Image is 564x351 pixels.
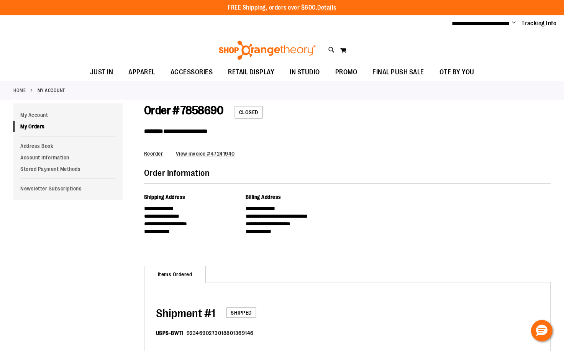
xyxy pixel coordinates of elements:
[13,140,123,152] a: Address Book
[218,41,317,60] img: Shop Orangetheory
[144,266,206,283] strong: Items Ordered
[282,64,328,81] a: IN STUDIO
[171,64,213,81] span: ACCESSORIES
[176,151,235,157] a: View invoice #47241940
[144,151,163,157] span: Reorder
[246,194,281,200] span: Billing Address
[512,20,516,27] button: Account menu
[521,19,557,28] a: Tracking Info
[13,163,123,175] a: Stored Payment Methods
[176,151,211,157] span: View invoice #
[228,64,274,81] span: RETAIL DISPLAY
[156,307,211,320] span: Shipment #
[531,320,553,341] button: Hello, have a question? Let’s chat.
[226,307,256,318] span: Shipped
[13,152,123,163] a: Account Information
[432,64,482,81] a: OTF BY YOU
[38,87,65,94] strong: My Account
[328,64,365,81] a: PROMO
[144,168,210,178] span: Order Information
[144,104,224,117] span: Order # 7858690
[90,64,113,81] span: JUST IN
[234,106,263,119] span: Closed
[13,87,26,94] a: Home
[13,183,123,194] a: Newsletter Subscriptions
[228,3,336,12] p: FREE Shipping, orders over $600.
[163,64,221,81] a: ACCESSORIES
[220,64,282,81] a: RETAIL DISPLAY
[290,64,320,81] span: IN STUDIO
[187,329,254,337] dd: 9234690273018801369146
[13,121,123,132] a: My Orders
[156,329,184,337] dt: USPS-BWTI
[365,64,432,81] a: FINAL PUSH SALE
[144,151,164,157] a: Reorder
[13,109,123,121] a: My Account
[439,64,474,81] span: OTF BY YOU
[372,64,424,81] span: FINAL PUSH SALE
[156,307,215,320] span: 1
[317,4,336,11] a: Details
[335,64,357,81] span: PROMO
[128,64,155,81] span: APPAREL
[82,64,121,81] a: JUST IN
[121,64,163,81] a: APPAREL
[144,194,185,200] span: Shipping Address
